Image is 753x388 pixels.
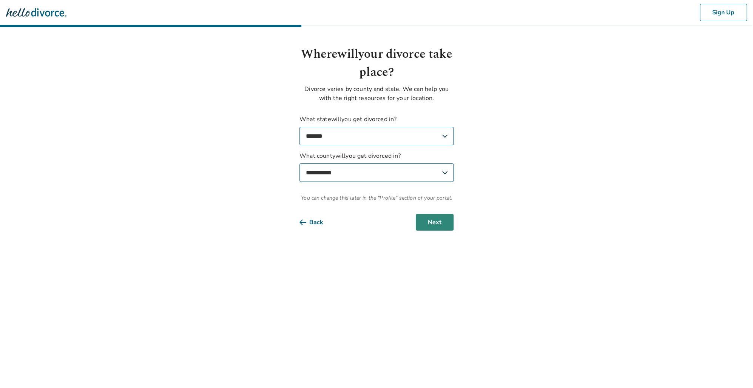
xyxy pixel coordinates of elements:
[299,127,454,145] select: What statewillyou get divorced in?
[299,163,454,182] select: What countywillyou get divorced in?
[700,4,747,21] button: Sign Up
[299,214,335,231] button: Back
[299,45,454,82] h1: Where will your divorce take place?
[299,115,454,145] label: What state will you get divorced in?
[299,151,454,182] label: What county will you get divorced in?
[715,352,753,388] iframe: Chat Widget
[416,214,454,231] button: Next
[299,194,454,202] span: You can change this later in the "Profile" section of your portal.
[6,5,66,20] img: Hello Divorce Logo
[299,85,454,103] p: Divorce varies by county and state. We can help you with the right resources for your location.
